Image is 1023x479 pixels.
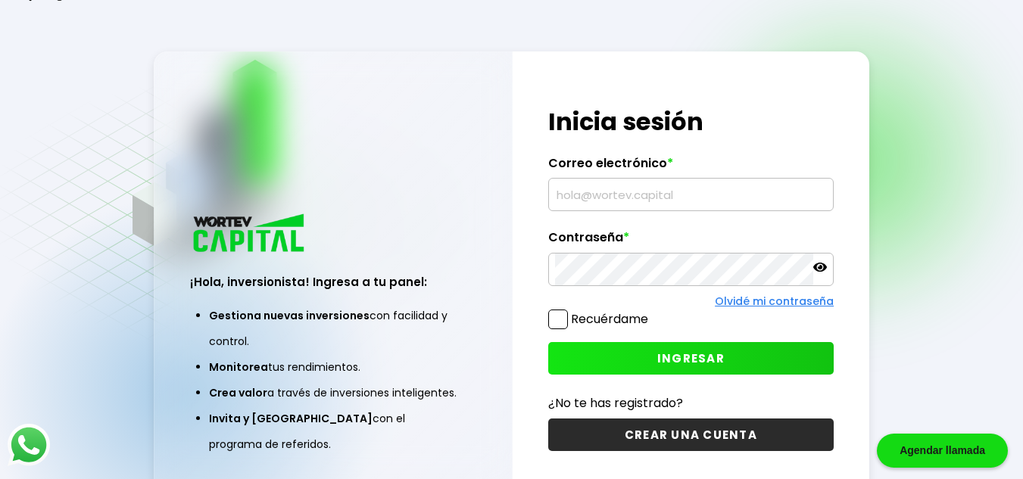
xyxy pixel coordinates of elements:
span: INGRESAR [657,350,725,366]
button: CREAR UNA CUENTA [548,418,834,451]
h3: ¡Hola, inversionista! Ingresa a tu panel: [190,273,476,291]
input: hola@wortev.capital [555,179,827,210]
li: tus rendimientos. [209,354,457,380]
li: con el programa de referidos. [209,406,457,457]
h1: Inicia sesión [548,104,834,140]
img: logos_whatsapp-icon.242b2217.svg [8,424,50,466]
li: con facilidad y control. [209,303,457,354]
img: logo_wortev_capital [190,212,310,257]
li: a través de inversiones inteligentes. [209,380,457,406]
a: ¿No te has registrado?CREAR UNA CUENTA [548,393,834,451]
span: Gestiona nuevas inversiones [209,308,370,323]
div: Agendar llamada [877,434,1008,468]
button: INGRESAR [548,342,834,375]
p: ¿No te has registrado? [548,393,834,412]
a: Olvidé mi contraseña [715,294,834,309]
span: Crea valor [209,385,267,400]
label: Contraseña [548,230,834,253]
label: Correo electrónico [548,156,834,179]
span: Invita y [GEOGRAPHIC_DATA] [209,411,373,426]
span: Monitorea [209,359,268,375]
label: Recuérdame [571,310,648,328]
